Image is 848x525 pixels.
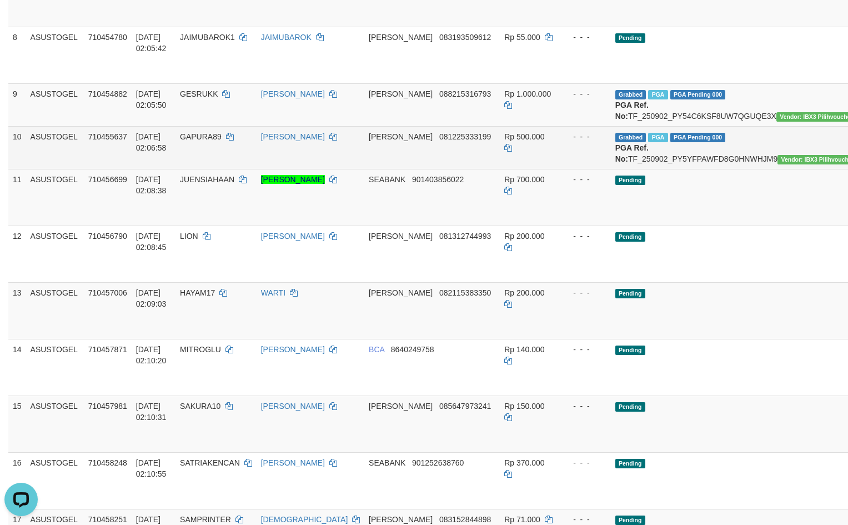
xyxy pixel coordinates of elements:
[180,89,218,98] span: GESRUKK
[369,458,405,467] span: SEABANK
[261,345,325,354] a: [PERSON_NAME]
[261,175,325,184] a: [PERSON_NAME]
[180,232,198,241] span: LION
[88,89,127,98] span: 710454882
[180,33,235,42] span: JAIMUBAROK1
[615,289,645,298] span: Pending
[369,345,384,354] span: BCA
[88,132,127,141] span: 710455637
[504,288,544,297] span: Rp 200.000
[26,396,84,452] td: ASUSTOGEL
[670,90,726,99] span: PGA Pending
[26,226,84,282] td: ASUSTOGEL
[615,346,645,355] span: Pending
[8,452,26,509] td: 16
[136,402,167,422] span: [DATE] 02:10:31
[136,458,167,478] span: [DATE] 02:10:55
[439,402,491,411] span: Copy 085647973241 to clipboard
[88,402,127,411] span: 710457981
[88,232,127,241] span: 710456790
[136,232,167,252] span: [DATE] 02:08:45
[136,175,167,195] span: [DATE] 02:08:38
[615,459,645,468] span: Pending
[88,288,127,297] span: 710457006
[8,282,26,339] td: 13
[8,226,26,282] td: 12
[504,402,544,411] span: Rp 150.000
[88,33,127,42] span: 710454780
[648,133,668,142] span: Marked by aeojeff
[8,339,26,396] td: 14
[369,175,405,184] span: SEABANK
[564,231,606,242] div: - - -
[136,33,167,53] span: [DATE] 02:05:42
[26,339,84,396] td: ASUSTOGEL
[88,345,127,354] span: 710457871
[369,33,433,42] span: [PERSON_NAME]
[8,169,26,226] td: 11
[564,401,606,412] div: - - -
[504,33,540,42] span: Rp 55.000
[136,132,167,152] span: [DATE] 02:06:58
[261,132,325,141] a: [PERSON_NAME]
[615,133,646,142] span: Grabbed
[412,175,464,184] span: Copy 901403856022 to clipboard
[615,176,645,185] span: Pending
[615,402,645,412] span: Pending
[8,27,26,83] td: 8
[670,133,726,142] span: PGA Pending
[615,232,645,242] span: Pending
[615,90,646,99] span: Grabbed
[369,402,433,411] span: [PERSON_NAME]
[261,288,285,297] a: WARTI
[564,344,606,355] div: - - -
[564,88,606,99] div: - - -
[180,132,222,141] span: GAPURA89
[261,33,312,42] a: JAIMUBAROK
[369,132,433,141] span: [PERSON_NAME]
[439,232,491,241] span: Copy 081312744993 to clipboard
[261,89,325,98] a: [PERSON_NAME]
[369,515,433,524] span: [PERSON_NAME]
[615,33,645,43] span: Pending
[504,515,540,524] span: Rp 71.000
[504,132,544,141] span: Rp 500.000
[564,457,606,468] div: - - -
[648,90,668,99] span: Marked by aeojeff
[26,452,84,509] td: ASUSTOGEL
[136,345,167,365] span: [DATE] 02:10:20
[564,174,606,185] div: - - -
[88,458,127,467] span: 710458248
[439,132,491,141] span: Copy 081225333199 to clipboard
[4,4,38,38] button: Open LiveChat chat widget
[504,89,551,98] span: Rp 1.000.000
[180,458,240,467] span: SATRIAKENCAN
[26,27,84,83] td: ASUSTOGEL
[564,514,606,525] div: - - -
[26,126,84,169] td: ASUSTOGEL
[504,232,544,241] span: Rp 200.000
[369,288,433,297] span: [PERSON_NAME]
[615,101,649,121] b: PGA Ref. No:
[261,232,325,241] a: [PERSON_NAME]
[136,288,167,308] span: [DATE] 02:09:03
[369,232,433,241] span: [PERSON_NAME]
[261,515,348,524] a: [DEMOGRAPHIC_DATA]
[391,345,434,354] span: Copy 8640249758 to clipboard
[439,288,491,297] span: Copy 082115383350 to clipboard
[439,89,491,98] span: Copy 088215316793 to clipboard
[26,83,84,126] td: ASUSTOGEL
[504,458,544,467] span: Rp 370.000
[8,83,26,126] td: 9
[615,516,645,525] span: Pending
[180,288,215,297] span: HAYAM17
[504,345,544,354] span: Rp 140.000
[439,515,491,524] span: Copy 083152844898 to clipboard
[180,175,234,184] span: JUENSIAHAAN
[564,32,606,43] div: - - -
[26,169,84,226] td: ASUSTOGEL
[8,396,26,452] td: 15
[88,175,127,184] span: 710456699
[564,287,606,298] div: - - -
[615,143,649,163] b: PGA Ref. No:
